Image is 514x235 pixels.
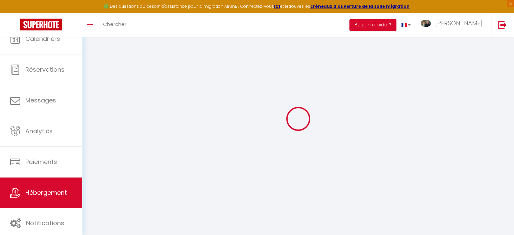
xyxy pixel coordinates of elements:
button: Ouvrir le widget de chat LiveChat [5,3,26,23]
a: ICI [274,3,280,9]
span: Messages [25,96,56,104]
button: Besoin d'aide ? [349,19,396,31]
span: Réservations [25,65,65,74]
img: ... [421,20,431,27]
span: [PERSON_NAME] [435,19,483,27]
a: Chercher [98,13,131,37]
a: ... [PERSON_NAME] [416,13,491,37]
span: Chercher [103,21,126,28]
span: Hébergement [25,188,67,197]
span: Analytics [25,127,53,135]
img: logout [498,21,507,29]
span: Calendriers [25,34,60,43]
img: Super Booking [20,19,62,30]
a: créneaux d'ouverture de la salle migration [310,3,410,9]
span: Notifications [26,219,64,227]
span: Paiements [25,158,57,166]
